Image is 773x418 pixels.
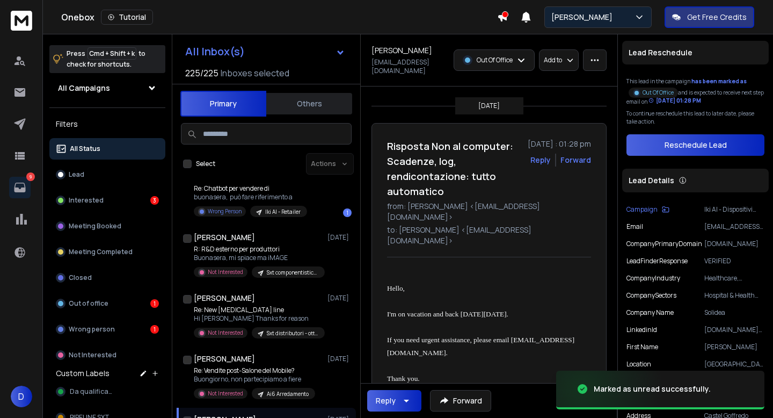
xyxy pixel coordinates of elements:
button: Get Free Credits [665,6,754,28]
div: Marked as unread successfully. [594,384,711,394]
button: D [11,386,32,407]
div: 1 [150,325,159,334]
button: Not Interested [49,344,165,366]
p: Company Name [626,308,674,317]
p: Press to check for shortcuts. [67,48,145,70]
p: Hospital & Health Care [704,291,764,300]
h3: Filters [49,117,165,132]
p: companySectors [626,291,676,300]
p: Re: New [MEDICAL_DATA] line [194,306,323,314]
p: VERIFIED [704,257,764,265]
p: [DOMAIN_NAME] [704,240,764,248]
p: Wrong Person [208,207,242,215]
span: Thank you. [387,374,420,383]
p: Healthcare, Pharmaceuticals, & Biotech [704,274,764,283]
p: Iki AI - Retailer [265,208,301,216]
p: from: [PERSON_NAME] <[EMAIL_ADDRESS][DOMAIN_NAME]> [387,201,591,222]
button: Meeting Booked [49,215,165,237]
p: Re: Chatbot per vendere di [194,184,307,193]
button: Tutorial [101,10,153,25]
p: companyPrimaryDomain [626,240,702,248]
p: [EMAIL_ADDRESS][DOMAIN_NAME] [371,58,447,75]
button: Wrong person1 [49,319,165,340]
div: 1 [150,299,159,308]
button: Interested3 [49,190,165,211]
p: [GEOGRAPHIC_DATA], [GEOGRAPHIC_DATA], [GEOGRAPHIC_DATA] [704,360,764,369]
p: Out Of Office [643,89,674,97]
button: Campaign [626,205,669,214]
a: 9 [9,177,31,198]
button: All Campaigns [49,77,165,99]
p: linkedinId [626,326,657,334]
p: Interested [69,196,104,205]
span: 225 / 225 [185,67,218,80]
div: Reply [376,395,396,406]
p: leadFinderResponse [626,257,688,265]
span: I'm on vacation and back [DATE][DATE]. [387,310,508,318]
button: Primary [180,91,266,117]
h1: [PERSON_NAME] [194,232,255,243]
p: [DATE] [327,294,352,302]
p: To continue reschedule this lead to later date, please take action. [626,110,764,126]
button: All Status [49,138,165,160]
p: companyIndustry [626,274,680,283]
h1: [PERSON_NAME] [194,293,255,304]
p: Closed [69,273,92,282]
p: Sxt distributori - ottobre [267,329,318,337]
h1: Risposta Non al computer: Scadenze, log, rendicontazione: tutto automatico [387,139,521,199]
div: Forward [560,155,591,165]
p: [DATE] [327,233,352,242]
p: Out Of Office [477,56,513,64]
p: First Name [626,343,658,351]
p: Sxt componentistica ottobre [267,269,318,277]
p: R: R&D esterno per produttori [194,245,323,254]
span: has been marked as [691,77,747,85]
p: [PERSON_NAME] [551,12,617,23]
h1: All Inbox(s) [185,46,245,57]
p: Meeting Booked [69,222,121,230]
label: Select [196,160,215,168]
p: Iki AI - Dispositivi medici [704,205,764,214]
p: Not Interested [208,268,243,276]
h3: Custom Labels [56,368,110,379]
p: [DATE] [327,355,352,363]
h3: Inboxes selected [221,67,289,80]
button: Reply [530,155,551,165]
p: Add to [544,56,562,64]
p: Re: Vendite post-Salone del Mobile? [194,366,315,375]
button: Reply [367,390,421,412]
div: 1 [343,208,352,217]
div: 3 [150,196,159,205]
span: Da qualificare [70,387,115,396]
p: Campaign [626,205,658,214]
p: Not Interested [208,329,243,337]
p: Ai6 Arredamento [267,390,309,398]
p: Lead Reschedule [629,47,692,58]
p: Meeting Completed [69,248,133,256]
div: [DATE] 01:28 PM [648,97,701,105]
button: Others [266,92,352,116]
p: [DOMAIN_NAME][URL][PERSON_NAME] [704,326,764,334]
p: Email [626,222,643,231]
h1: All Campaigns [58,83,110,93]
span: Hello, [387,284,405,292]
div: Onebox [61,10,497,25]
p: Wrong person [69,325,115,334]
p: Hi [PERSON_NAME] Thanks for reason [194,314,323,323]
span: If you need urgent assistance, please email [EMAIL_ADDRESS][DOMAIN_NAME]. [387,336,574,357]
p: buonasera, può fare riferimento a [194,193,307,201]
p: 9 [26,172,35,181]
p: [PERSON_NAME] [704,343,764,351]
p: Buonasera, mi spiace ma iMAGE [194,254,323,262]
p: Lead Details [629,175,674,186]
p: Solidea [704,308,764,317]
button: All Inbox(s) [177,41,354,62]
button: Lead [49,164,165,185]
p: Not Interested [69,351,116,359]
p: location [626,360,651,369]
p: [DATE] [478,102,500,110]
button: Meeting Completed [49,241,165,263]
